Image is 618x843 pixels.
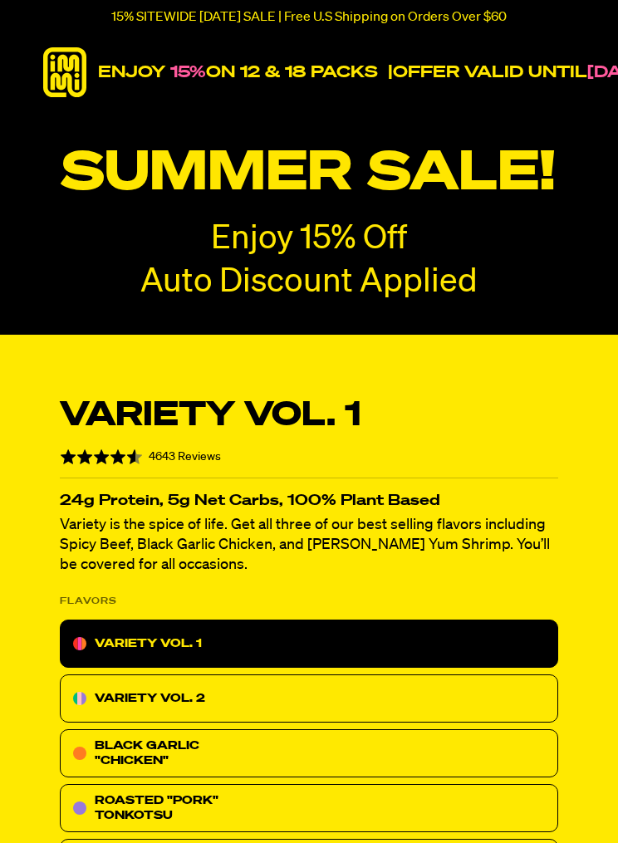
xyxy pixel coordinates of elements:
[60,784,558,832] div: ROASTED "PORK" TONKOTSU
[60,674,558,723] div: VARIETY VOL. 2
[16,143,603,205] p: SUMMER SALE!
[170,64,206,81] span: 15%
[95,689,205,708] p: VARIETY VOL. 2
[149,451,221,463] span: 4643 Reviews
[73,747,86,760] img: icon-black-garlic-chicken.svg
[140,266,478,299] span: Auto Discount Applied
[73,637,86,650] img: icon-variety-vol-1.svg
[60,591,117,611] p: FLAVORS
[95,740,199,767] span: BLACK GARLIC "CHICKEN"
[60,517,550,572] span: Variety is the spice of life. Get all three of our best selling flavors including Spicy Beef, Bla...
[111,10,507,25] p: 15% SITEWIDE [DATE] SALE | Free U.S Shipping on Orders Over $60
[95,634,202,654] p: VARIETY VOL. 1
[60,495,558,507] p: 24g Protein, 5g Net Carbs, 100% Plant Based
[98,64,165,81] strong: ENJOY
[73,692,86,705] img: icon-variety-vol2.svg
[60,620,558,668] div: VARIETY VOL. 1
[60,396,361,436] p: Variety Vol. 1
[393,64,587,81] strong: OFFER VALID UNTIL
[73,801,86,815] img: 57ed4456-roasted-pork-tonkotsu.svg
[60,729,558,777] div: BLACK GARLIC "CHICKEN"
[40,47,90,97] img: immi-logo.svg
[211,222,407,257] p: Enjoy 15% Off
[95,795,218,821] span: ROASTED "PORK" TONKOTSU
